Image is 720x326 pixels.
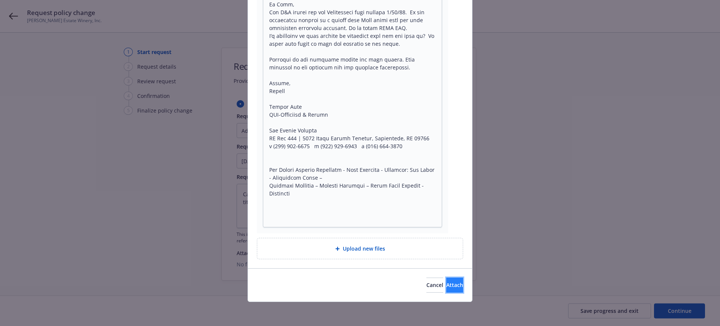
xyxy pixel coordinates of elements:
span: Attach [446,281,463,288]
button: Attach [446,278,463,293]
span: Cancel [426,281,443,288]
span: Upload new files [343,245,385,252]
div: Upload new files [257,238,463,259]
button: Cancel [426,278,443,293]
